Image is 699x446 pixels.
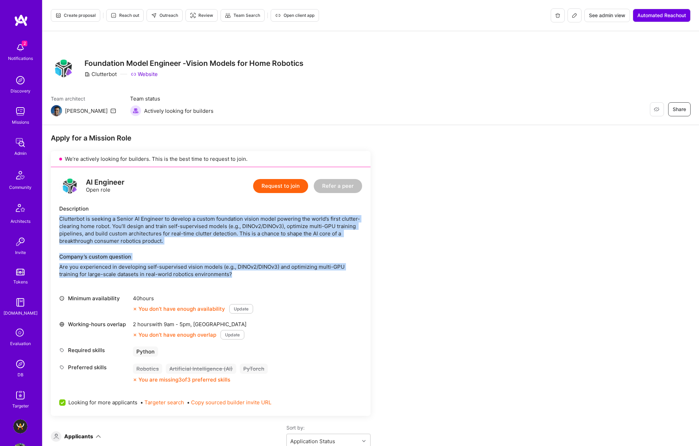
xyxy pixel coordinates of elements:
[166,364,236,374] div: Artificial Intelligence (AI)
[22,41,27,46] span: 2
[9,184,32,191] div: Community
[65,107,108,115] div: [PERSON_NAME]
[130,95,213,102] span: Team status
[133,346,158,357] div: Python
[13,357,27,371] img: Admin Search
[18,371,23,378] div: DB
[8,55,33,62] div: Notifications
[14,150,27,157] div: Admin
[13,73,27,87] img: discovery
[86,179,124,186] div: AI Engineer
[59,215,362,245] div: Clutterbot is seeking a Senior AI Engineer to develop a custom foundation vision model powering t...
[13,278,28,286] div: Tokens
[185,9,218,22] button: Review
[130,105,141,116] img: Actively looking for builders
[13,419,27,433] img: A.Team - Grow A.Team's Community & Demand
[55,13,61,18] i: icon Proposal
[13,104,27,118] img: teamwork
[220,9,265,22] button: Team Search
[14,327,27,340] i: icon SelectionTeam
[51,95,116,102] span: Team architect
[133,378,137,382] i: icon CloseOrange
[12,167,29,184] img: Community
[16,269,25,275] img: tokens
[4,309,38,317] div: [DOMAIN_NAME]
[151,12,178,19] span: Outreach
[59,296,65,301] i: icon Clock
[84,59,304,68] h3: Foundation Model Engineer -Vision Models for Home Robotics
[59,176,80,197] img: logo
[12,118,29,126] div: Missions
[133,295,253,302] div: 40 hours
[190,13,196,18] i: icon Targeter
[190,12,213,19] span: Review
[673,106,686,113] span: Share
[86,179,124,193] div: Open role
[362,439,366,443] i: icon Chevron
[654,107,659,112] i: icon EyeClosed
[133,333,137,337] i: icon CloseOrange
[59,295,129,302] div: Minimum availability
[584,9,630,22] button: See admin view
[133,321,246,328] div: 2 hours with [GEOGRAPHIC_DATA]
[11,87,30,95] div: Discovery
[144,399,184,406] button: Targeter search
[51,105,62,116] img: Team Architect
[106,9,144,22] button: Reach out
[187,399,271,406] span: •
[13,136,27,150] img: admin teamwork
[253,179,308,193] button: Request to join
[51,151,371,167] div: We’re actively looking for builders. This is the best time to request to join.
[668,102,691,116] button: Share
[84,71,90,77] i: icon CompanyGray
[59,364,129,371] div: Preferred skills
[140,399,184,406] span: •
[59,322,65,327] i: icon World
[14,14,28,27] img: logo
[59,346,129,354] div: Required skills
[131,70,158,78] a: Website
[51,133,371,143] div: Apply for a Mission Role
[637,12,686,19] span: Automated Reachout
[229,304,253,314] button: Update
[220,330,244,339] button: Update
[290,438,335,445] div: Application Status
[59,253,362,260] div: Company’s custom question
[64,433,93,440] div: Applicants
[12,419,29,433] a: A.Team - Grow A.Team's Community & Demand
[59,205,362,212] div: Description
[111,12,139,19] span: Reach out
[133,307,137,311] i: icon CloseOrange
[225,12,260,19] span: Team Search
[96,434,101,439] i: icon ArrowDown
[68,399,137,406] span: Looking for more applicants
[12,402,29,410] div: Targeter
[59,263,362,278] p: Are you experienced in developing self-supervised vision models (e.g., DINOv2/DINOv3) and optimiz...
[162,321,193,328] span: 9am - 5pm ,
[633,9,691,22] button: Automated Reachout
[51,9,100,22] button: Create proposal
[110,108,116,114] i: icon Mail
[84,70,117,78] div: Clutterbot
[13,41,27,55] img: bell
[144,107,213,115] span: Actively looking for builders
[15,249,26,256] div: Invite
[191,399,271,406] button: Copy sourced builder invite URL
[138,376,230,383] div: You are missing 3 of 3 preferred skills
[59,365,65,370] i: icon Tag
[13,235,27,249] img: Invite
[11,218,30,225] div: Architects
[240,364,268,374] div: PyTorch
[133,305,225,313] div: You don’t have enough availability
[12,201,29,218] img: Architects
[275,12,314,19] span: Open client app
[55,12,96,19] span: Create proposal
[286,424,371,431] label: Sort by:
[59,348,65,353] i: icon Tag
[10,340,31,347] div: Evaluation
[314,179,362,193] button: Refer a peer
[59,321,129,328] div: Working-hours overlap
[51,56,76,81] img: Company Logo
[133,364,162,374] div: Robotics
[13,388,27,402] img: Skill Targeter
